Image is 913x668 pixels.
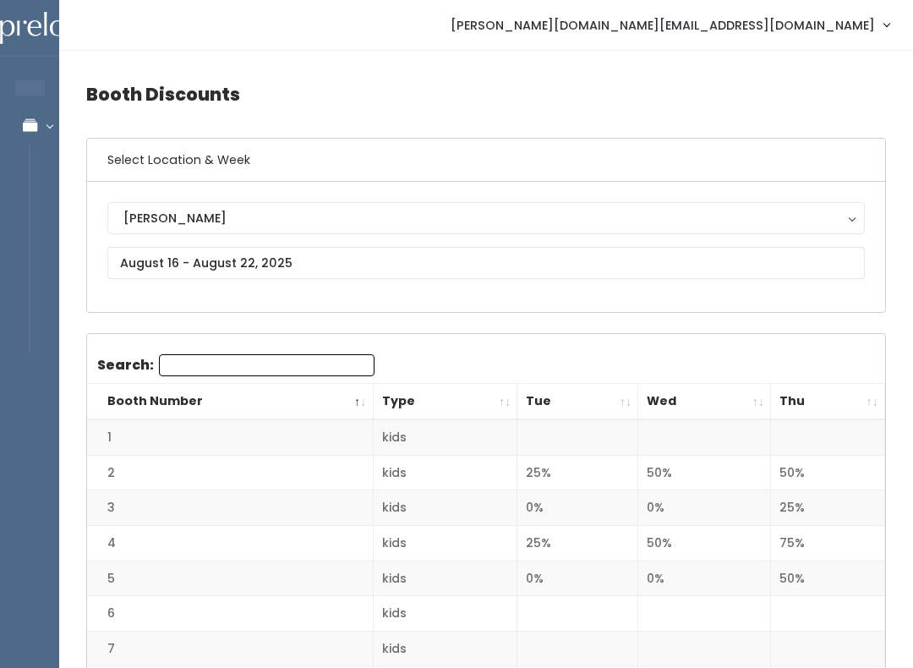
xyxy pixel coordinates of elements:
th: Tue: activate to sort column ascending [517,384,638,420]
span: [PERSON_NAME][DOMAIN_NAME][EMAIL_ADDRESS][DOMAIN_NAME] [451,16,875,35]
td: 0% [517,490,638,526]
a: [PERSON_NAME][DOMAIN_NAME][EMAIL_ADDRESS][DOMAIN_NAME] [434,7,906,43]
td: 2 [87,455,373,490]
td: 1 [87,419,373,455]
td: kids [373,455,517,490]
div: [PERSON_NAME] [123,209,849,227]
td: kids [373,596,517,632]
td: 25% [517,526,638,561]
td: 50% [771,561,885,596]
td: 50% [771,455,885,490]
td: 3 [87,490,373,526]
td: 6 [87,596,373,632]
td: 5 [87,561,373,596]
label: Search: [97,354,374,376]
td: 7 [87,631,373,666]
th: Thu: activate to sort column ascending [771,384,885,420]
th: Type: activate to sort column ascending [373,384,517,420]
th: Booth Number: activate to sort column descending [87,384,373,420]
td: 50% [638,455,771,490]
td: 25% [517,455,638,490]
td: kids [373,631,517,666]
td: 0% [638,490,771,526]
td: 50% [638,526,771,561]
td: 25% [771,490,885,526]
input: August 16 - August 22, 2025 [107,247,865,279]
th: Wed: activate to sort column ascending [638,384,771,420]
td: kids [373,526,517,561]
h6: Select Location & Week [87,139,885,182]
td: 4 [87,526,373,561]
td: kids [373,490,517,526]
td: 75% [771,526,885,561]
button: [PERSON_NAME] [107,202,865,234]
td: 0% [517,561,638,596]
td: kids [373,419,517,455]
input: Search: [159,354,374,376]
td: kids [373,561,517,596]
h4: Booth Discounts [86,71,886,118]
td: 0% [638,561,771,596]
